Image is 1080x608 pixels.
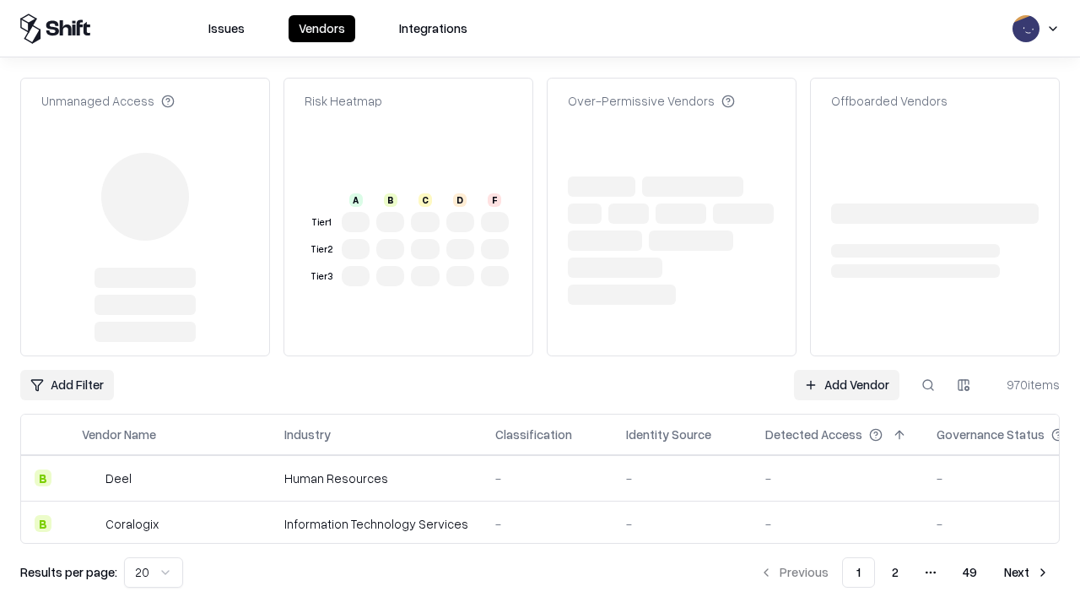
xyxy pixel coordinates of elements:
div: - [495,515,599,533]
div: Identity Source [626,426,711,443]
div: D [453,193,467,207]
div: Tier 2 [308,242,335,257]
div: Over-Permissive Vendors [568,92,735,110]
div: Tier 1 [308,215,335,230]
div: Unmanaged Access [41,92,175,110]
div: A [349,193,363,207]
p: Results per page: [20,563,117,581]
div: Classification [495,426,572,443]
button: Vendors [289,15,355,42]
button: Add Filter [20,370,114,400]
div: - [626,515,738,533]
div: Human Resources [284,470,468,487]
div: Coralogix [105,515,159,533]
button: Issues [198,15,255,42]
a: Add Vendor [794,370,899,400]
div: 970 items [992,376,1060,394]
button: Integrations [389,15,478,42]
div: Vendor Name [82,426,156,443]
img: Coralogix [82,515,99,532]
div: Risk Heatmap [305,92,382,110]
div: B [35,515,51,532]
button: 2 [878,557,912,588]
button: 1 [842,557,875,588]
div: Information Technology Services [284,515,468,533]
img: Deel [82,470,99,486]
div: Tier 3 [308,269,335,284]
div: Detected Access [765,426,862,443]
div: Governance Status [937,426,1045,443]
div: Industry [284,426,331,443]
div: - [765,470,910,487]
nav: pagination [749,557,1060,588]
div: - [765,515,910,533]
div: Offboarded Vendors [831,92,948,110]
div: B [384,193,397,207]
div: - [626,470,738,487]
div: F [488,193,501,207]
div: - [495,470,599,487]
div: C [418,193,432,207]
div: Deel [105,470,132,487]
button: 49 [949,557,991,588]
button: Next [994,557,1060,588]
div: B [35,470,51,486]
